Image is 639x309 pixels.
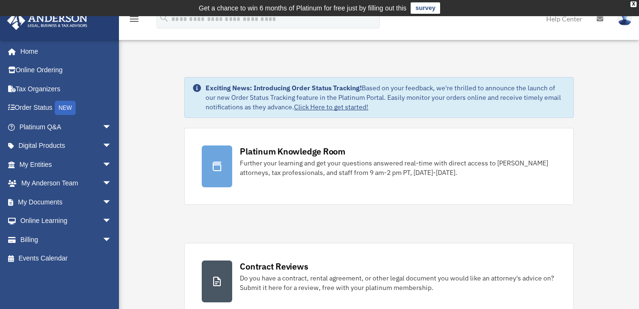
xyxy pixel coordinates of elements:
[7,212,126,231] a: Online Learningarrow_drop_down
[159,13,169,23] i: search
[199,2,407,14] div: Get a chance to win 6 months of Platinum for free just by filling out this
[102,212,121,231] span: arrow_drop_down
[240,145,345,157] div: Platinum Knowledge Room
[240,273,556,292] div: Do you have a contract, rental agreement, or other legal document you would like an attorney's ad...
[102,193,121,212] span: arrow_drop_down
[294,103,368,111] a: Click Here to get started!
[7,136,126,155] a: Digital Productsarrow_drop_down
[102,117,121,137] span: arrow_drop_down
[4,11,90,30] img: Anderson Advisors Platinum Portal
[411,2,440,14] a: survey
[128,17,140,25] a: menu
[128,13,140,25] i: menu
[184,128,573,205] a: Platinum Knowledge Room Further your learning and get your questions answered real-time with dire...
[7,42,121,61] a: Home
[7,117,126,136] a: Platinum Q&Aarrow_drop_down
[618,12,632,26] img: User Pic
[102,136,121,156] span: arrow_drop_down
[102,230,121,250] span: arrow_drop_down
[102,155,121,174] span: arrow_drop_down
[7,155,126,174] a: My Entitiesarrow_drop_down
[7,230,126,249] a: Billingarrow_drop_down
[630,1,637,7] div: close
[240,158,556,177] div: Further your learning and get your questions answered real-time with direct access to [PERSON_NAM...
[55,101,76,115] div: NEW
[7,249,126,268] a: Events Calendar
[7,98,126,118] a: Order StatusNEW
[7,193,126,212] a: My Documentsarrow_drop_down
[206,84,362,92] strong: Exciting News: Introducing Order Status Tracking!
[240,261,308,272] div: Contract Reviews
[7,61,126,80] a: Online Ordering
[7,174,126,193] a: My Anderson Teamarrow_drop_down
[206,83,565,112] div: Based on your feedback, we're thrilled to announce the launch of our new Order Status Tracking fe...
[102,174,121,193] span: arrow_drop_down
[7,79,126,98] a: Tax Organizers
